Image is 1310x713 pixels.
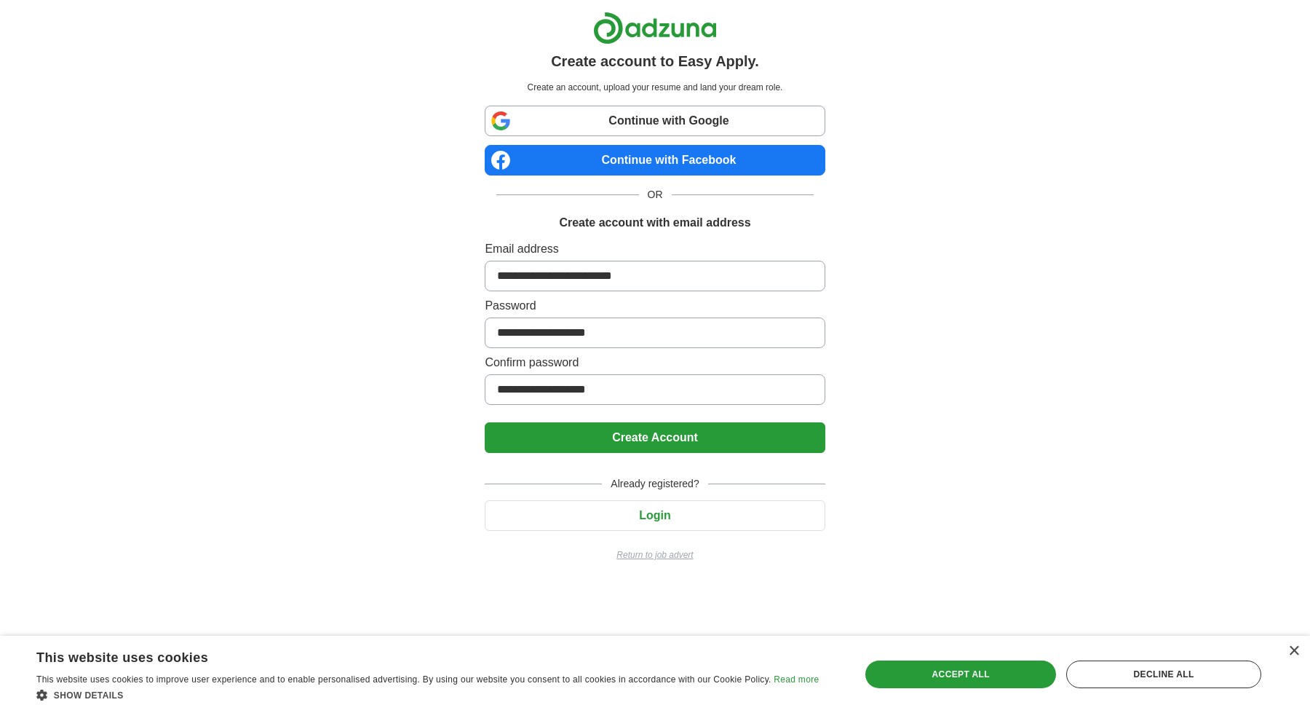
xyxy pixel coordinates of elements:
h1: Create account with email address [559,214,750,232]
a: Read more, opens a new window [774,674,819,685]
span: Already registered? [602,476,707,492]
div: Decline all [1066,661,1261,688]
a: Continue with Facebook [485,145,825,176]
h1: Create account to Easy Apply. [551,50,759,72]
a: Return to job advert [485,548,825,562]
label: Confirm password [485,354,825,371]
span: OR [639,187,672,202]
img: Adzuna logo [593,12,717,44]
a: Login [485,509,825,521]
a: Continue with Google [485,106,825,136]
div: Show details [36,688,819,702]
p: Create an account, upload your resume and land your dream role. [488,81,822,94]
button: Create Account [485,422,825,453]
div: Close [1288,646,1299,657]
label: Password [485,297,825,315]
button: Login [485,500,825,531]
span: This website uses cookies to improve user experience and to enable personalised advertising. By u... [36,674,771,685]
label: Email address [485,240,825,258]
span: Show details [54,690,124,701]
div: This website uses cookies [36,645,782,666]
div: Accept all [865,661,1056,688]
